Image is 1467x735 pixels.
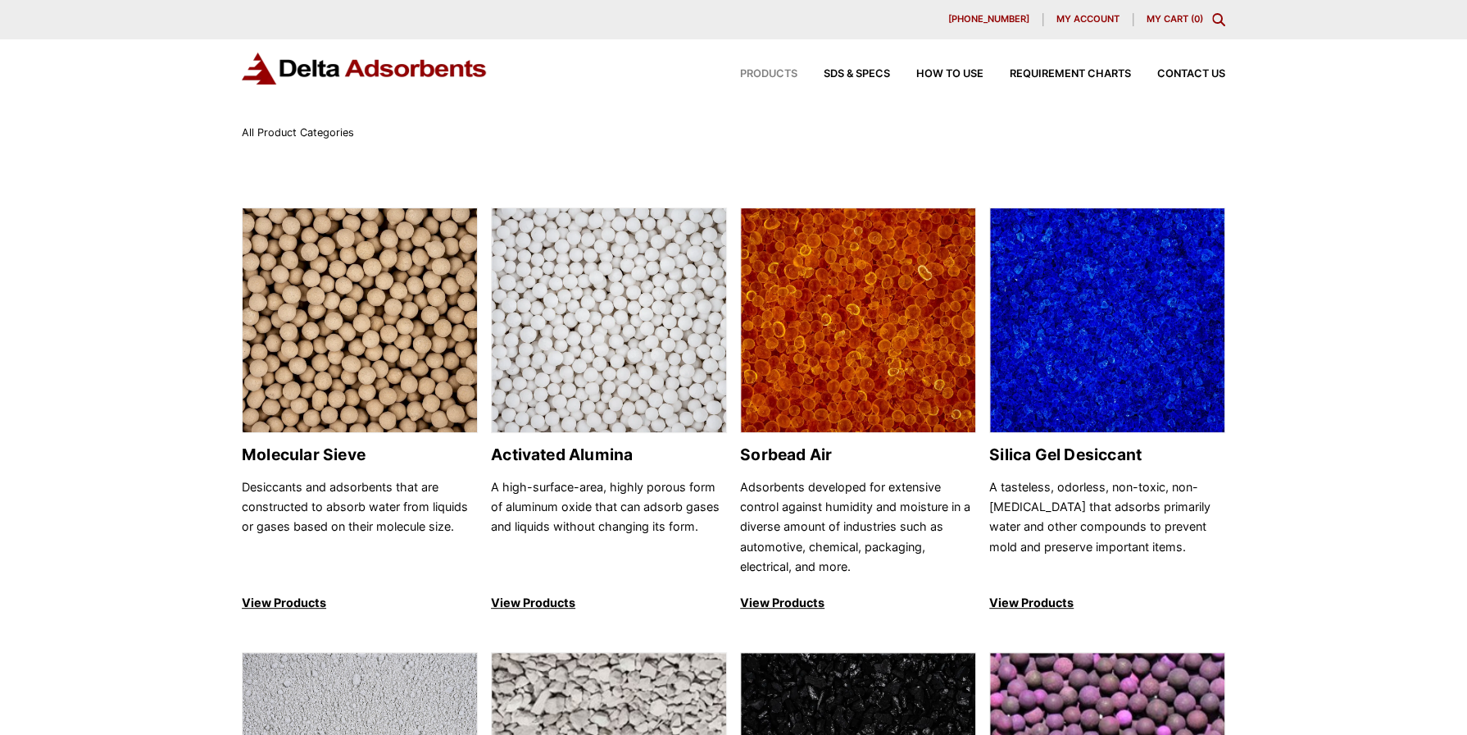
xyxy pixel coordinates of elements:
[797,69,890,80] a: SDS & SPECS
[242,126,354,139] span: All Product Categories
[990,208,1224,434] img: Silica Gel Desiccant
[989,593,1225,613] p: View Products
[989,477,1225,577] p: A tasteless, odorless, non-toxic, non-[MEDICAL_DATA] that adsorbs primarily water and other compo...
[491,477,727,577] p: A high-surface-area, highly porous form of aluminum oxide that can adsorb gases and liquids witho...
[1010,69,1131,80] span: Requirement Charts
[242,593,478,613] p: View Products
[740,445,976,464] h2: Sorbead Air
[1157,69,1225,80] span: Contact Us
[740,477,976,577] p: Adsorbents developed for extensive control against humidity and moisture in a diverse amount of i...
[242,208,478,614] a: Molecular Sieve Molecular Sieve Desiccants and adsorbents that are constructed to absorb water fr...
[935,13,1043,26] a: [PHONE_NUMBER]
[491,593,727,613] p: View Products
[491,445,727,464] h2: Activated Alumina
[740,593,976,613] p: View Products
[983,69,1131,80] a: Requirement Charts
[242,445,478,464] h2: Molecular Sieve
[242,477,478,577] p: Desiccants and adsorbents that are constructed to absorb water from liquids or gases based on the...
[989,445,1225,464] h2: Silica Gel Desiccant
[491,208,727,614] a: Activated Alumina Activated Alumina A high-surface-area, highly porous form of aluminum oxide tha...
[989,208,1225,614] a: Silica Gel Desiccant Silica Gel Desiccant A tasteless, odorless, non-toxic, non-[MEDICAL_DATA] th...
[243,208,477,434] img: Molecular Sieve
[714,69,797,80] a: Products
[824,69,890,80] span: SDS & SPECS
[1194,13,1200,25] span: 0
[741,208,975,434] img: Sorbead Air
[1147,13,1203,25] a: My Cart (0)
[740,208,976,614] a: Sorbead Air Sorbead Air Adsorbents developed for extensive control against humidity and moisture ...
[1043,13,1133,26] a: My account
[1056,15,1120,24] span: My account
[1212,13,1225,26] div: Toggle Modal Content
[492,208,726,434] img: Activated Alumina
[242,52,488,84] img: Delta Adsorbents
[740,69,797,80] span: Products
[948,15,1029,24] span: [PHONE_NUMBER]
[916,69,983,80] span: How to Use
[890,69,983,80] a: How to Use
[1131,69,1225,80] a: Contact Us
